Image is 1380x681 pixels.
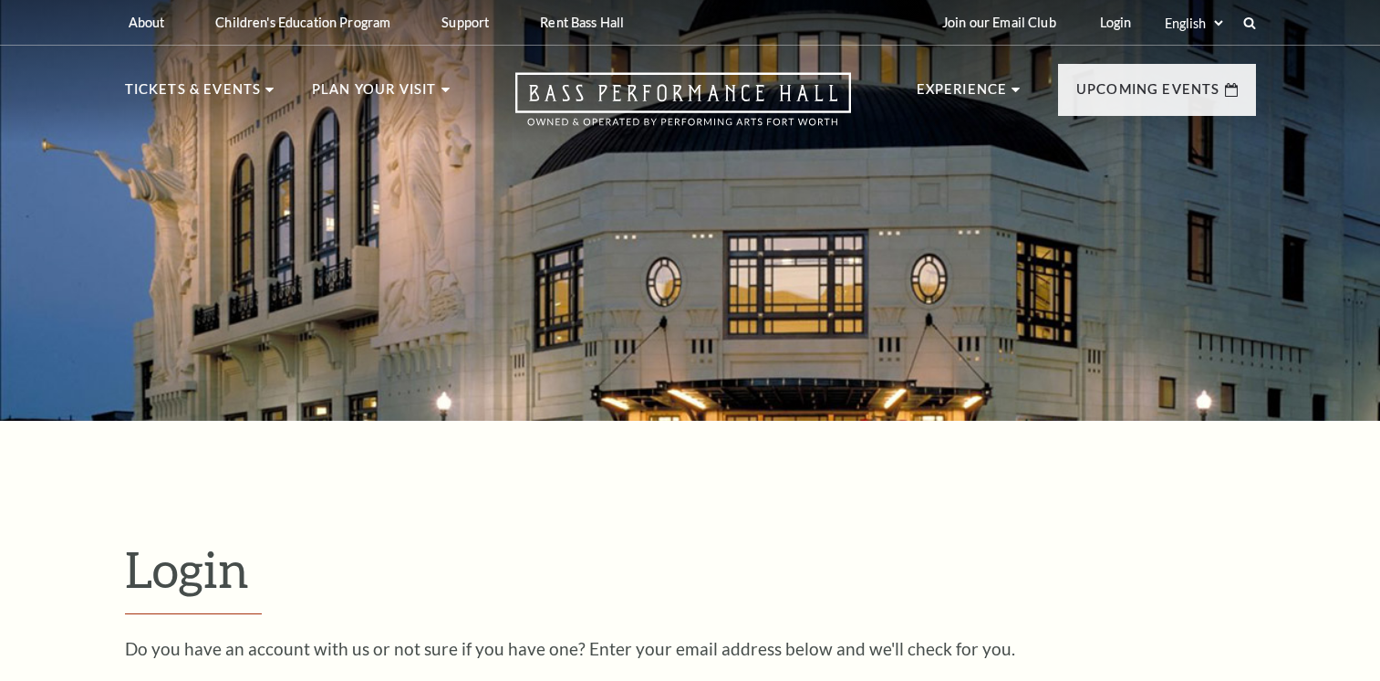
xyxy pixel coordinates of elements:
p: Plan Your Visit [312,79,437,111]
p: Rent Bass Hall [540,15,624,30]
select: Select: [1161,15,1226,32]
p: Support [441,15,489,30]
p: Upcoming Events [1076,79,1220,111]
p: Experience [917,79,1008,111]
p: About [129,15,165,30]
p: Tickets & Events [125,79,262,111]
p: Do you have an account with us or not sure if you have one? Enter your email address below and we... [125,640,1256,657]
span: Login [125,540,249,598]
p: Children's Education Program [215,15,390,30]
